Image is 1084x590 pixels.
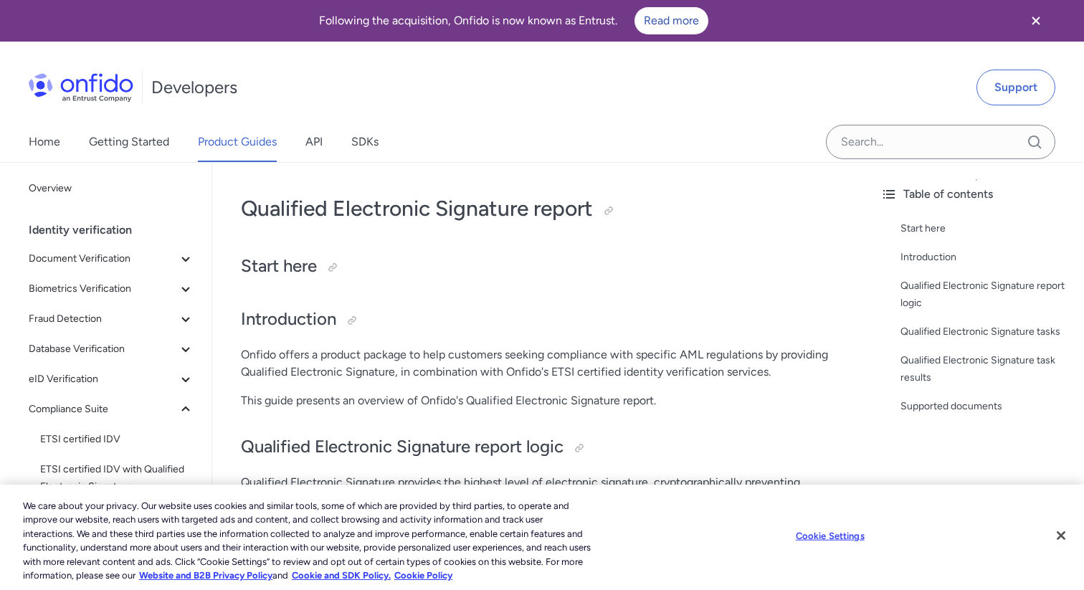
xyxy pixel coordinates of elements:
[351,122,379,162] a: SDKs
[241,474,840,508] p: Qualified Electronic Signature provides the highest level of electronic signature, cryptographica...
[241,308,840,332] h2: Introduction
[900,398,1073,415] a: Supported documents
[900,220,1073,237] a: Start here
[23,499,596,583] div: We care about your privacy. Our website uses cookies and similar tools, some of which are provide...
[1027,12,1045,29] svg: Close banner
[23,395,200,424] button: Compliance Suite
[139,570,272,581] a: More information about our cookie policy., opens in a new tab
[23,365,200,394] button: eID Verification
[29,122,60,162] a: Home
[394,570,452,581] a: Cookie Policy
[241,194,840,223] h1: Qualified Electronic Signature report
[785,522,875,551] button: Cookie Settings
[900,352,1073,386] a: Qualified Electronic Signature task results
[292,570,391,581] a: Cookie and SDK Policy.
[198,122,277,162] a: Product Guides
[241,435,840,460] h2: Qualified Electronic Signature report logic
[634,7,708,34] a: Read more
[23,335,200,363] button: Database Verification
[29,341,177,358] span: Database Verification
[305,122,323,162] a: API
[29,73,133,102] img: Onfido Logo
[23,275,200,303] button: Biometrics Verification
[17,7,1009,34] div: Following the acquisition, Onfido is now known as Entrust.
[29,280,177,298] span: Biometrics Verification
[826,125,1055,159] input: Onfido search input field
[89,122,169,162] a: Getting Started
[1009,3,1062,39] button: Close banner
[29,180,194,197] span: Overview
[23,244,200,273] button: Document Verification
[40,461,194,495] span: ETSI certified IDV with Qualified Electronic Signature
[241,254,840,279] h2: Start here
[34,425,200,454] a: ETSI certified IDV
[29,250,177,267] span: Document Verification
[29,401,177,418] span: Compliance Suite
[976,70,1055,105] a: Support
[29,371,177,388] span: eID Verification
[900,249,1073,266] a: Introduction
[29,216,206,244] div: Identity verification
[880,186,1073,203] div: Table of contents
[241,392,840,409] p: This guide presents an overview of Onfido's Qualified Electronic Signature report.
[151,76,237,99] h1: Developers
[23,174,200,203] a: Overview
[900,277,1073,312] a: Qualified Electronic Signature report logic
[241,346,840,381] p: Onfido offers a product package to help customers seeking compliance with specific AML regulation...
[40,431,194,448] span: ETSI certified IDV
[29,310,177,328] span: Fraud Detection
[34,455,200,501] a: ETSI certified IDV with Qualified Electronic Signature
[23,305,200,333] button: Fraud Detection
[900,323,1073,341] a: Qualified Electronic Signature tasks
[1045,520,1077,551] button: Close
